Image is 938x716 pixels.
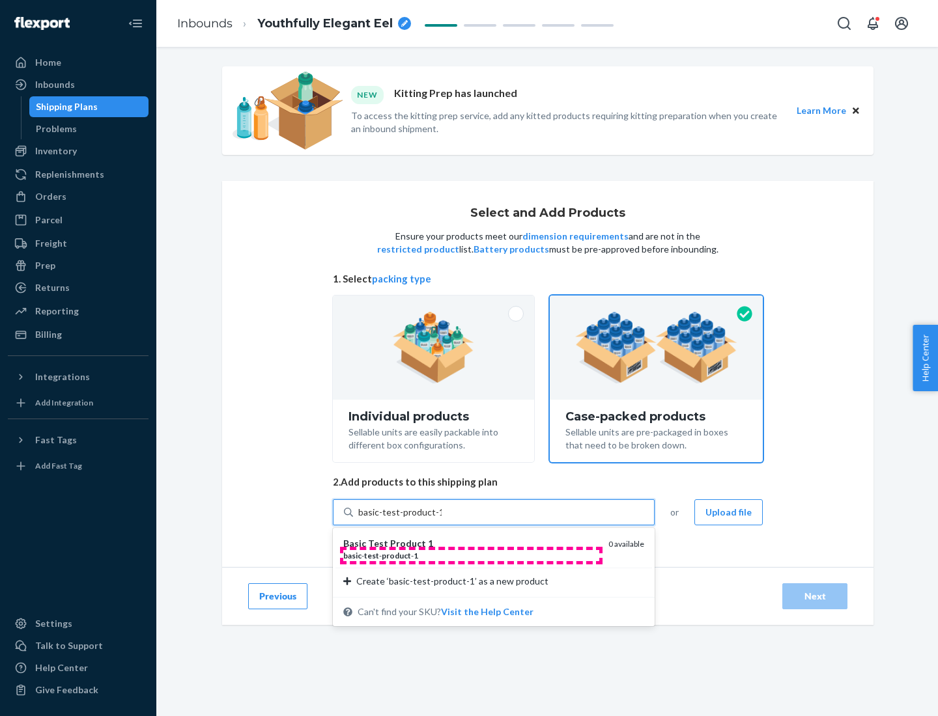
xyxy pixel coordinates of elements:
span: or [670,506,679,519]
img: Flexport logo [14,17,70,30]
h1: Select and Add Products [470,207,625,220]
div: Individual products [348,410,519,423]
button: Previous [248,583,307,609]
div: - - - [343,550,598,561]
em: product [382,551,411,560]
button: Open account menu [888,10,915,36]
span: Create ‘basic-test-product-1’ as a new product [356,575,548,588]
button: Next [782,583,847,609]
button: Open notifications [860,10,886,36]
div: Returns [35,281,70,294]
button: Fast Tags [8,430,149,450]
div: Reporting [35,305,79,318]
span: Can't find your SKU? [358,605,533,618]
a: Add Integration [8,392,149,413]
div: Home [35,56,61,69]
div: Add Fast Tag [35,460,82,471]
div: Fast Tags [35,434,77,447]
button: Close Navigation [122,10,149,36]
div: Parcel [35,213,63,227]
a: Settings [8,613,149,634]
div: Case-packed products [565,410,747,423]
div: Sellable units are easily packable into different box configurations. [348,423,519,452]
p: Ensure your products meet our and are not in the list. must be pre-approved before inbounding. [376,230,720,256]
a: Inbounds [177,16,233,31]
div: Shipping Plans [36,100,98,113]
a: Talk to Support [8,635,149,656]
div: Add Integration [35,397,93,408]
span: Youthfully Elegant Eel [257,16,393,33]
img: individual-pack.facf35554cb0f1810c75b2bd6df2d64e.png [393,312,474,383]
a: Add Fast Tag [8,456,149,476]
button: Give Feedback [8,680,149,700]
a: Returns [8,277,149,298]
span: 0 available [608,539,644,549]
button: Open Search Box [831,10,857,36]
div: Help Center [35,661,88,674]
div: Sellable units are pre-packaged in boxes that need to be broken down. [565,423,747,452]
em: test [364,551,379,560]
a: Inbounds [8,74,149,95]
a: Reporting [8,301,149,322]
a: Problems [29,118,149,139]
div: Give Feedback [35,683,98,696]
div: Replenishments [35,168,104,181]
div: Inventory [35,145,77,158]
a: Orders [8,186,149,207]
span: 1. Select [333,272,763,286]
em: Test [368,538,388,549]
a: Billing [8,324,149,345]
em: 1 [414,551,418,560]
div: Prep [35,259,55,272]
button: Help Center [913,325,938,391]
button: Basic Test Product 1basic-test-product-10 availableCreate ‘basic-test-product-1’ as a new product... [441,605,533,618]
p: Kitting Prep has launched [394,86,517,103]
button: Close [849,103,863,118]
a: Prep [8,255,149,276]
div: Problems [36,122,77,135]
div: Settings [35,617,72,630]
a: Help Center [8,657,149,678]
em: Product [390,538,426,549]
button: Upload file [694,499,763,525]
button: dimension requirements [522,230,629,243]
div: Freight [35,237,67,250]
button: Battery products [474,243,549,256]
div: NEW [351,86,384,103]
img: case-pack.59cecea509d18c883b923b81aeac6d0b.png [575,312,737,383]
a: Freight [8,233,149,254]
button: packing type [372,272,431,286]
a: Inventory [8,141,149,161]
div: Orders [35,190,66,203]
div: Next [793,590,836,603]
a: Parcel [8,210,149,230]
button: restricted product [377,243,459,256]
button: Integrations [8,366,149,387]
ol: breadcrumbs [167,5,421,43]
em: basic [343,551,362,560]
a: Home [8,52,149,73]
button: Learn More [797,103,846,118]
a: Replenishments [8,164,149,185]
div: Integrations [35,370,90,383]
em: Basic [343,538,366,549]
div: Billing [35,328,62,341]
em: 1 [428,538,433,549]
span: 2. Add products to this shipping plan [333,475,763,489]
a: Shipping Plans [29,96,149,117]
div: Talk to Support [35,639,103,652]
p: To access the kitting prep service, add any kitted products requiring kitting preparation when yo... [351,109,785,135]
div: Inbounds [35,78,75,91]
input: Basic Test Product 1basic-test-product-10 availableCreate ‘basic-test-product-1’ as a new product... [358,506,442,519]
